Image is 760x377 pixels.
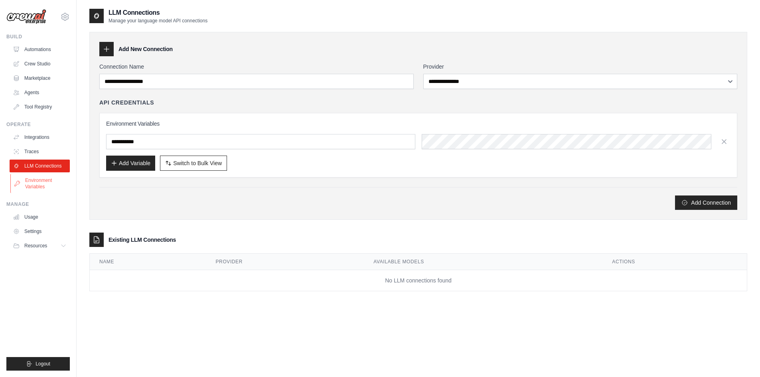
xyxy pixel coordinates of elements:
a: Settings [10,225,70,238]
a: LLM Connections [10,160,70,172]
a: Usage [10,211,70,223]
img: Logo [6,9,46,24]
h3: Add New Connection [118,45,173,53]
label: Provider [423,63,738,71]
a: Crew Studio [10,57,70,70]
h3: Environment Variables [106,120,730,128]
p: Manage your language model API connections [109,18,207,24]
a: Marketplace [10,72,70,85]
a: Traces [10,145,70,158]
button: Add Connection [675,195,737,210]
h2: LLM Connections [109,8,207,18]
span: Switch to Bulk View [173,159,222,167]
button: Resources [10,239,70,252]
h4: API Credentials [99,99,154,107]
th: Available Models [364,254,602,270]
div: Manage [6,201,70,207]
span: Resources [24,243,47,249]
button: Logout [6,357,70,371]
th: Name [90,254,206,270]
a: Tool Registry [10,101,70,113]
a: Agents [10,86,70,99]
div: Operate [6,121,70,128]
div: Build [6,34,70,40]
th: Provider [206,254,364,270]
a: Integrations [10,131,70,144]
h3: Existing LLM Connections [109,236,176,244]
a: Automations [10,43,70,56]
button: Add Variable [106,156,155,171]
label: Connection Name [99,63,414,71]
button: Switch to Bulk View [160,156,227,171]
a: Environment Variables [10,174,71,193]
span: Logout [36,361,50,367]
td: No LLM connections found [90,270,747,291]
th: Actions [602,254,747,270]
